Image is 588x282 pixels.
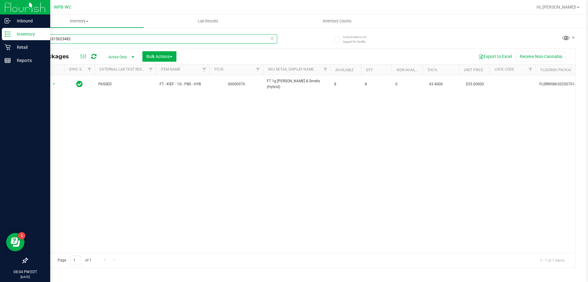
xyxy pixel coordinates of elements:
a: Qty [366,68,373,72]
a: Filter [526,64,536,75]
a: Inventory [15,15,144,28]
span: 1 - 1 of 1 items [535,256,569,265]
span: 0 [395,81,419,87]
input: Search Package ID, Item Name, SKU, Lot or Part Number... [27,34,277,44]
span: WPB WC [54,5,71,10]
button: Bulk Actions [142,51,176,62]
iframe: Resource center unread badge [18,232,25,239]
span: Lab Results [190,18,227,24]
span: PASSED [98,81,152,87]
span: Include items not tagged for facility [343,35,374,44]
span: Page of 1 [52,256,96,265]
span: In Sync [76,80,83,88]
span: $35.00000 [463,80,487,89]
inline-svg: Reports [5,57,11,64]
span: 43.4000 [426,80,446,89]
p: Retail [11,44,47,51]
span: All Packages [32,53,75,60]
a: PO ID [214,67,224,71]
a: Inventory Counts [273,15,401,28]
a: Non-Available [397,68,424,72]
button: Receive Non-Cannabis [516,51,566,62]
a: Sku Retail Display Name [268,67,314,71]
a: Filter [199,64,209,75]
a: Flourish Package ID [541,68,579,72]
span: FT - KIEF - 1G - PBS - HYB [160,81,206,87]
span: 8 [365,81,388,87]
p: [DATE] [3,275,47,279]
a: Item Name [161,67,180,71]
a: Filter [146,64,156,75]
span: FT 1g [PERSON_NAME] & Smelly (Hybrid) [267,78,327,90]
a: 00000970 [228,82,245,86]
inline-svg: Inbound [5,18,11,24]
span: select [50,80,58,88]
inline-svg: Retail [5,44,11,50]
a: Filter [253,64,263,75]
p: 08:04 PM EDT [3,269,47,275]
a: Sync Status [69,67,92,71]
span: Inventory [15,18,144,24]
button: Export to Excel [475,51,516,62]
a: Filter [320,64,330,75]
span: 8 [334,81,357,87]
span: Inventory Counts [315,18,360,24]
span: Bulk Actions [146,54,172,59]
iframe: Resource center [6,233,24,251]
a: Unit Price [464,68,483,72]
inline-svg: Inventory [5,31,11,37]
a: Available [335,68,354,72]
a: Lock Code [495,67,514,71]
a: External Lab Test Result [100,67,148,71]
a: Lab Results [144,15,273,28]
p: Reports [11,57,47,64]
a: THC% [427,68,437,72]
p: Inventory [11,30,47,38]
p: Inbound [11,17,47,25]
span: Hi, [PERSON_NAME]! [537,5,576,10]
a: Filter [85,64,95,75]
input: 1 [70,256,81,265]
span: Clear [270,34,274,42]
